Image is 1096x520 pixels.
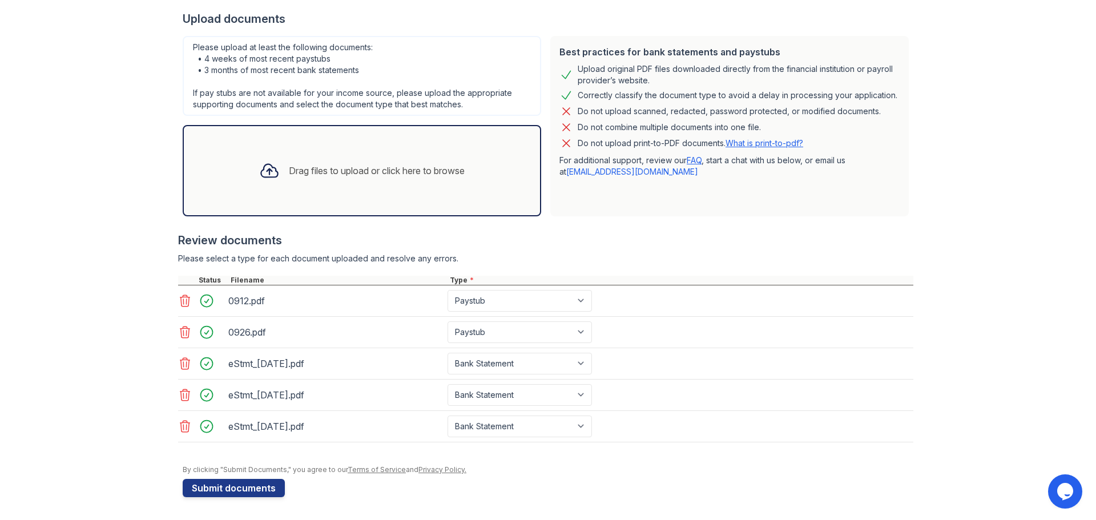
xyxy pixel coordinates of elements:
div: Please upload at least the following documents: • 4 weeks of most recent paystubs • 3 months of m... [183,36,541,116]
div: Do not combine multiple documents into one file. [578,120,761,134]
div: Status [196,276,228,285]
div: Drag files to upload or click here to browse [289,164,465,178]
div: Best practices for bank statements and paystubs [559,45,900,59]
div: Upload original PDF files downloaded directly from the financial institution or payroll provider’... [578,63,900,86]
a: Terms of Service [348,465,406,474]
iframe: chat widget [1048,474,1085,509]
div: Do not upload scanned, redacted, password protected, or modified documents. [578,104,881,118]
div: eStmt_[DATE].pdf [228,386,443,404]
button: Submit documents [183,479,285,497]
div: 0926.pdf [228,323,443,341]
a: FAQ [687,155,702,165]
div: Correctly classify the document type to avoid a delay in processing your application. [578,88,897,102]
p: For additional support, review our , start a chat with us below, or email us at [559,155,900,178]
div: By clicking "Submit Documents," you agree to our and [183,465,913,474]
div: Upload documents [183,11,913,27]
div: eStmt_[DATE].pdf [228,354,443,373]
div: Please select a type for each document uploaded and resolve any errors. [178,253,913,264]
div: Filename [228,276,448,285]
a: [EMAIL_ADDRESS][DOMAIN_NAME] [566,167,698,176]
p: Do not upload print-to-PDF documents. [578,138,803,149]
a: What is print-to-pdf? [726,138,803,148]
div: eStmt_[DATE].pdf [228,417,443,436]
div: Review documents [178,232,913,248]
div: Type [448,276,913,285]
div: 0912.pdf [228,292,443,310]
a: Privacy Policy. [418,465,466,474]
